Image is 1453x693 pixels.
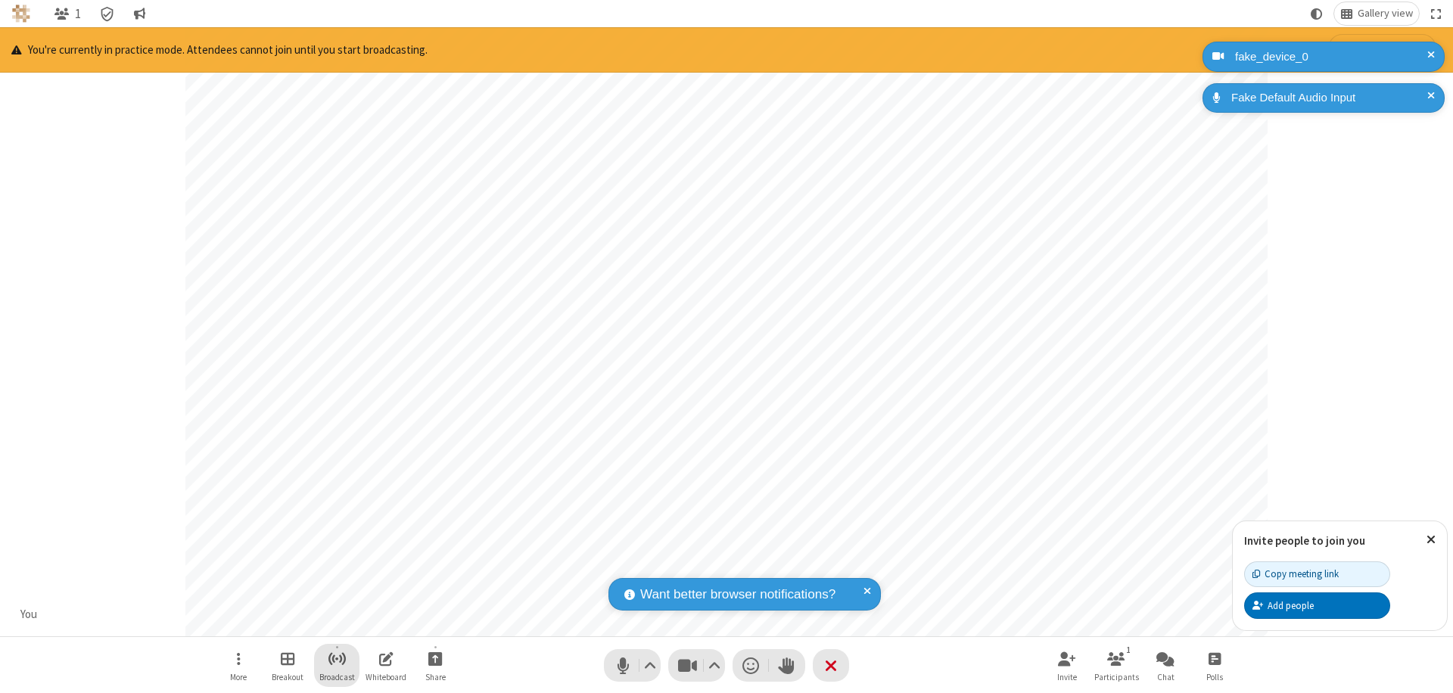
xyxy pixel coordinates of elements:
button: Conversation [127,2,151,25]
span: Chat [1157,673,1175,682]
span: 1 [75,7,81,21]
button: Mute (⌘+Shift+A) [604,649,661,682]
span: Breakout [272,673,303,682]
button: Invite participants (⌘+Shift+I) [1044,644,1090,687]
button: Open participant list [48,2,87,25]
span: Polls [1206,673,1223,682]
div: Copy meeting link [1252,567,1339,581]
button: Open participant list [1094,644,1139,687]
button: Close popover [1415,521,1447,558]
button: Start broadcast [314,644,359,687]
button: Open poll [1192,644,1237,687]
p: You're currently in practice mode. Attendees cannot join until you start broadcasting. [11,42,428,59]
button: Open chat [1143,644,1188,687]
span: Whiteboard [366,673,406,682]
span: Want better browser notifications? [640,585,835,604]
span: Invite [1057,673,1077,682]
div: Meeting details Encryption enabled [93,2,122,25]
button: Manage Breakout Rooms [265,644,310,687]
button: Open menu [216,644,261,687]
button: Add people [1244,592,1390,618]
span: More [230,673,247,682]
span: Broadcast [319,673,355,682]
button: Start broadcasting [1328,34,1436,66]
span: Gallery view [1358,8,1413,20]
span: Share [425,673,446,682]
button: Using system theme [1305,2,1329,25]
span: Participants [1094,673,1139,682]
button: Raise hand [769,649,805,682]
div: Fake Default Audio Input [1226,89,1433,107]
button: Change layout [1334,2,1419,25]
div: You [15,606,43,623]
button: Video setting [705,649,725,682]
button: Stop video (⌘+Shift+V) [668,649,725,682]
label: Invite people to join you [1244,533,1365,548]
button: Start sharing [412,644,458,687]
img: QA Selenium DO NOT DELETE OR CHANGE [12,5,30,23]
button: Audio settings [640,649,661,682]
button: Fullscreen [1425,2,1448,25]
div: fake_device_0 [1230,48,1433,66]
button: Open shared whiteboard [363,644,409,687]
div: 1 [1122,643,1135,657]
button: End or leave meeting [813,649,849,682]
button: Copy meeting link [1244,561,1390,587]
button: Send a reaction [733,649,769,682]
